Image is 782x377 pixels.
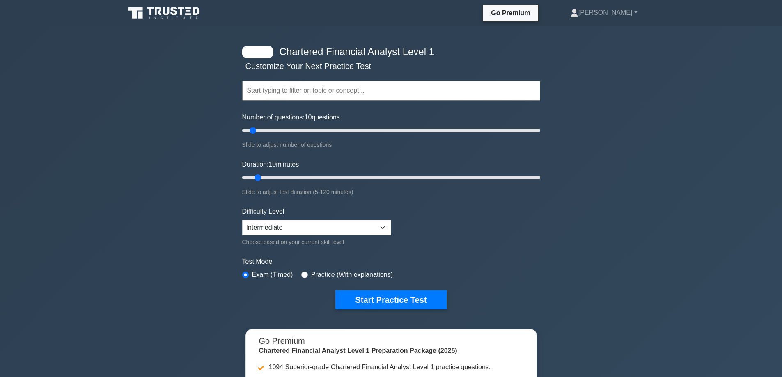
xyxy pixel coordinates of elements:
[242,140,540,150] div: Slide to adjust number of questions
[550,5,657,21] a: [PERSON_NAME]
[305,114,312,121] span: 10
[268,161,276,168] span: 10
[242,257,540,267] label: Test Mode
[276,46,500,58] h4: Chartered Financial Analyst Level 1
[486,8,535,18] a: Go Premium
[335,290,446,309] button: Start Practice Test
[311,270,393,280] label: Practice (With explanations)
[242,112,340,122] label: Number of questions: questions
[242,187,540,197] div: Slide to adjust test duration (5-120 minutes)
[242,207,284,217] label: Difficulty Level
[242,81,540,101] input: Start typing to filter on topic or concept...
[242,237,391,247] div: Choose based on your current skill level
[242,160,299,169] label: Duration: minutes
[252,270,293,280] label: Exam (Timed)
